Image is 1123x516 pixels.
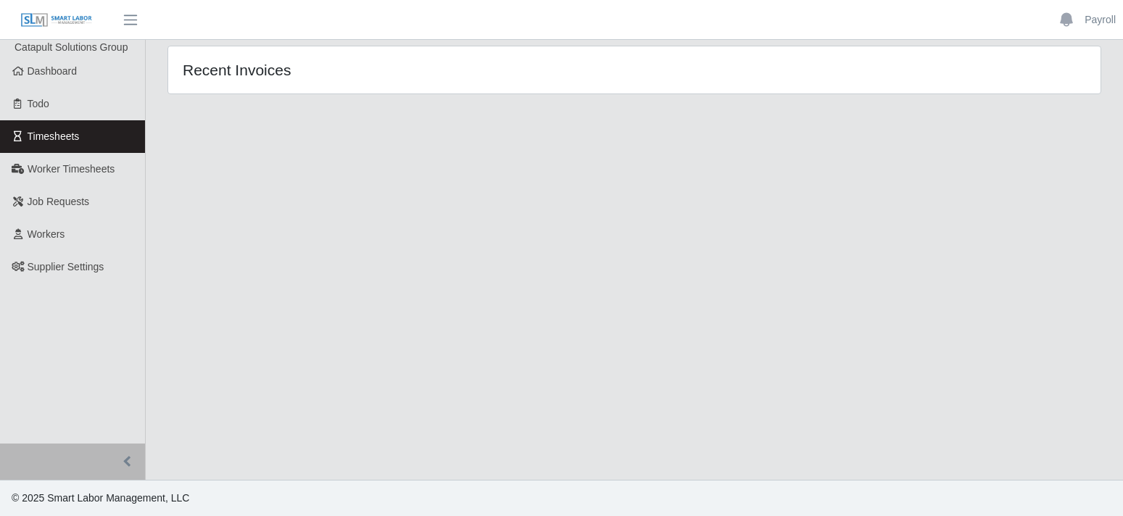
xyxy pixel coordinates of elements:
span: © 2025 Smart Labor Management, LLC [12,492,189,504]
img: SLM Logo [20,12,93,28]
h4: Recent Invoices [183,61,547,79]
span: Todo [28,98,49,109]
span: Workers [28,228,65,240]
span: Dashboard [28,65,78,77]
span: Catapult Solutions Group [14,41,128,53]
span: Worker Timesheets [28,163,115,175]
span: Supplier Settings [28,261,104,272]
span: Job Requests [28,196,90,207]
a: Payroll [1085,12,1116,28]
span: Timesheets [28,130,80,142]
